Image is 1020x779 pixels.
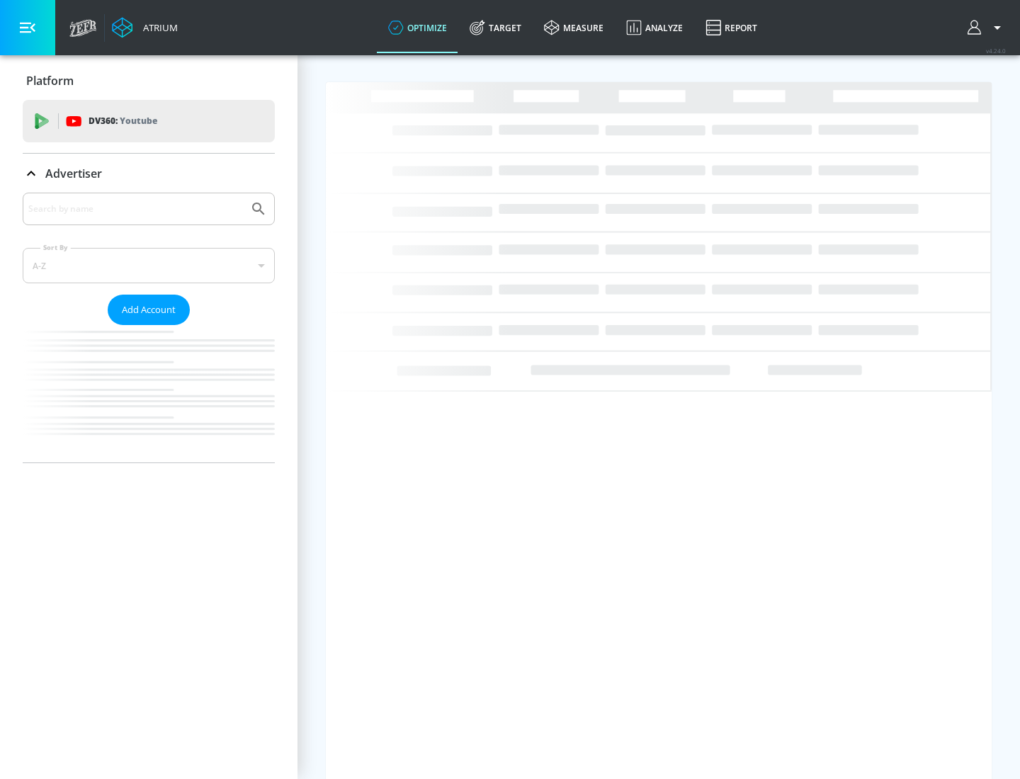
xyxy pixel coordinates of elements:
p: Advertiser [45,166,102,181]
p: Platform [26,73,74,89]
label: Sort By [40,243,71,252]
div: DV360: Youtube [23,100,275,142]
div: Platform [23,61,275,101]
span: Add Account [122,302,176,318]
span: v 4.24.0 [986,47,1006,55]
a: Report [694,2,769,53]
a: measure [533,2,615,53]
div: Advertiser [23,193,275,462]
a: Target [458,2,533,53]
div: Atrium [137,21,178,34]
button: Add Account [108,295,190,325]
a: Atrium [112,17,178,38]
a: optimize [377,2,458,53]
div: Advertiser [23,154,275,193]
div: A-Z [23,248,275,283]
nav: list of Advertiser [23,325,275,462]
p: DV360: [89,113,157,129]
input: Search by name [28,200,243,218]
p: Youtube [120,113,157,128]
a: Analyze [615,2,694,53]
